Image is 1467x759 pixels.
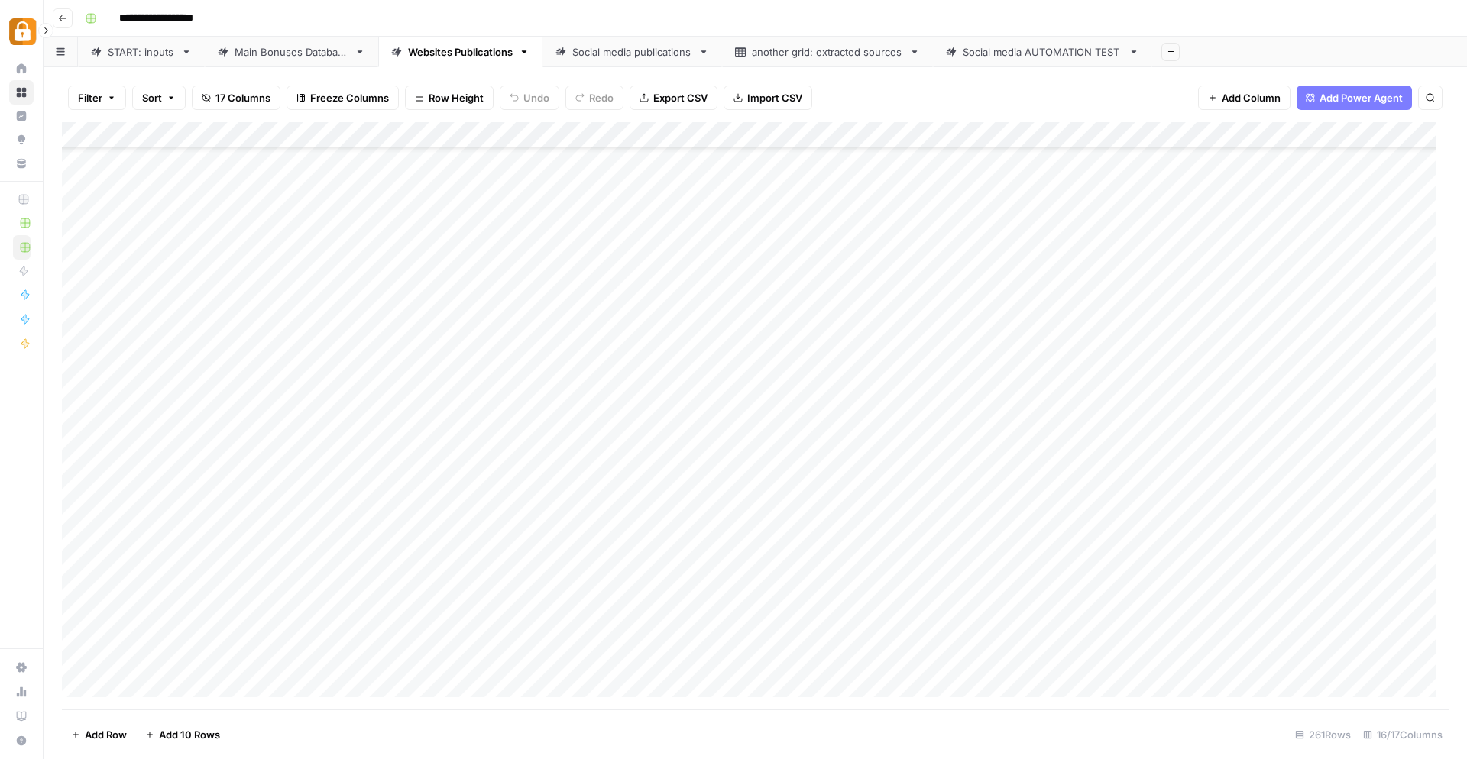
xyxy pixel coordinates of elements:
a: another grid: extracted sources [722,37,933,67]
a: Browse [9,80,34,105]
button: Add Row [62,722,136,747]
button: Undo [500,86,559,110]
span: 17 Columns [215,90,270,105]
a: Social media AUTOMATION TEST [933,37,1152,67]
a: Learning Hub [9,704,34,728]
div: Social media AUTOMATION TEST [963,44,1122,60]
a: Social media publications [542,37,722,67]
a: Main Bonuses Database [205,37,378,67]
a: Home [9,57,34,81]
span: Redo [589,90,614,105]
span: Add Row [85,727,127,742]
span: Freeze Columns [310,90,389,105]
div: 261 Rows [1289,722,1357,747]
button: Workspace: Adzz [9,12,34,50]
a: Opportunities [9,128,34,152]
span: Import CSV [747,90,802,105]
a: Usage [9,680,34,704]
span: Add Power Agent [1320,90,1403,105]
button: Add Column [1198,86,1291,110]
span: Add 10 Rows [159,727,220,742]
span: Undo [523,90,549,105]
a: START: inputs [78,37,205,67]
a: Settings [9,655,34,680]
div: Websites Publications [408,44,513,60]
button: Freeze Columns [287,86,399,110]
button: Filter [68,86,126,110]
a: Insights [9,104,34,128]
button: Sort [132,86,186,110]
button: Add 10 Rows [136,722,229,747]
div: another grid: extracted sources [752,44,903,60]
a: Websites Publications [378,37,542,67]
span: Filter [78,90,102,105]
button: Row Height [405,86,494,110]
button: Add Power Agent [1297,86,1412,110]
img: Adzz Logo [9,18,37,45]
span: Row Height [429,90,484,105]
button: 17 Columns [192,86,280,110]
div: Main Bonuses Database [235,44,348,60]
span: Export CSV [653,90,708,105]
div: Social media publications [572,44,692,60]
span: Add Column [1222,90,1281,105]
div: START: inputs [108,44,175,60]
a: Your Data [9,151,34,176]
button: Redo [565,86,623,110]
button: Export CSV [630,86,717,110]
button: Help + Support [9,728,34,753]
button: Import CSV [724,86,812,110]
div: 16/17 Columns [1357,722,1449,747]
span: Sort [142,90,162,105]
